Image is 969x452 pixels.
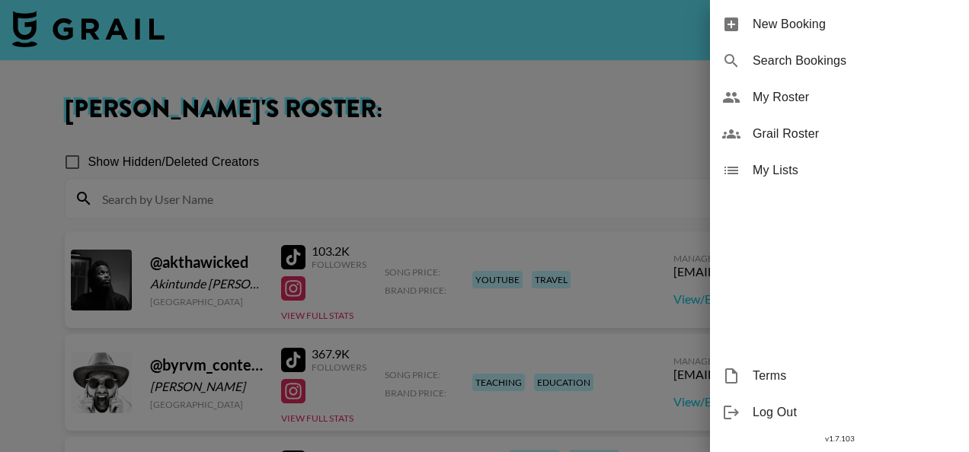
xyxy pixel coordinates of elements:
span: Search Bookings [753,52,957,70]
div: Grail Roster [710,116,969,152]
div: New Booking [710,6,969,43]
div: Terms [710,358,969,394]
span: New Booking [753,15,957,33]
span: My Lists [753,161,957,180]
div: Log Out [710,394,969,431]
div: My Roster [710,79,969,116]
div: My Lists [710,152,969,189]
span: Grail Roster [753,125,957,143]
span: My Roster [753,88,957,107]
div: v 1.7.103 [710,431,969,447]
span: Log Out [753,403,957,422]
span: Terms [753,367,957,385]
div: Search Bookings [710,43,969,79]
